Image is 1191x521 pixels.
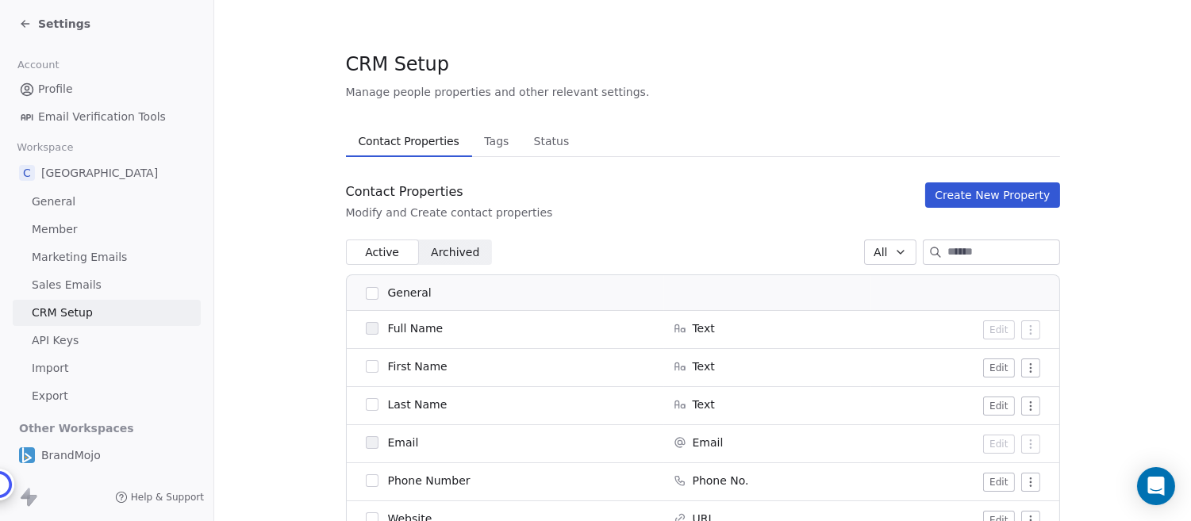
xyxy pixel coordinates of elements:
[19,165,35,181] span: C
[693,473,749,488] span: Phone No.
[352,130,466,152] span: Contact Properties
[693,396,715,412] span: Text
[346,52,449,76] span: CRM Setup
[874,244,887,261] span: All
[388,320,444,336] span: Full Name
[388,396,448,412] span: Last Name
[38,109,166,125] span: Email Verification Tools
[346,182,553,201] div: Contact Properties
[693,358,715,374] span: Text
[388,285,432,301] span: General
[10,136,80,159] span: Workspace
[38,81,73,98] span: Profile
[32,360,68,377] span: Import
[983,396,1014,416] button: Edit
[388,473,471,488] span: Phone Number
[13,383,201,409] a: Export
[983,320,1014,339] button: Edit
[19,16,90,32] a: Settings
[32,332,79,349] span: API Keys
[13,416,140,441] span: Other Workspaces
[983,358,1014,377] button: Edit
[13,272,201,298] a: Sales Emails
[346,205,553,220] div: Modify and Create contact properties
[13,76,201,102] a: Profile
[693,435,724,450] span: Email
[346,84,650,100] span: Manage people properties and other relevant settings.
[983,473,1014,492] button: Edit
[32,249,127,266] span: Marketing Emails
[693,320,715,336] span: Text
[32,221,78,238] span: Member
[19,447,35,463] img: BM_Icon_v1.svg
[478,130,515,152] span: Tags
[388,435,419,450] span: Email
[13,244,201,270] a: Marketing Emails
[528,130,576,152] span: Status
[13,104,201,130] a: Email Verification Tools
[41,447,101,463] span: BrandMojo
[13,328,201,354] a: API Keys
[1137,467,1175,505] div: Open Intercom Messenger
[983,435,1014,454] button: Edit
[38,16,90,32] span: Settings
[32,305,93,321] span: CRM Setup
[925,182,1059,208] button: Create New Property
[388,358,448,374] span: First Name
[13,189,201,215] a: General
[13,300,201,326] a: CRM Setup
[115,491,204,504] a: Help & Support
[13,355,201,381] a: Import
[41,165,158,181] span: [GEOGRAPHIC_DATA]
[431,244,479,261] span: Archived
[32,193,75,210] span: General
[131,491,204,504] span: Help & Support
[10,53,66,77] span: Account
[32,388,68,404] span: Export
[32,277,102,293] span: Sales Emails
[13,216,201,243] a: Member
